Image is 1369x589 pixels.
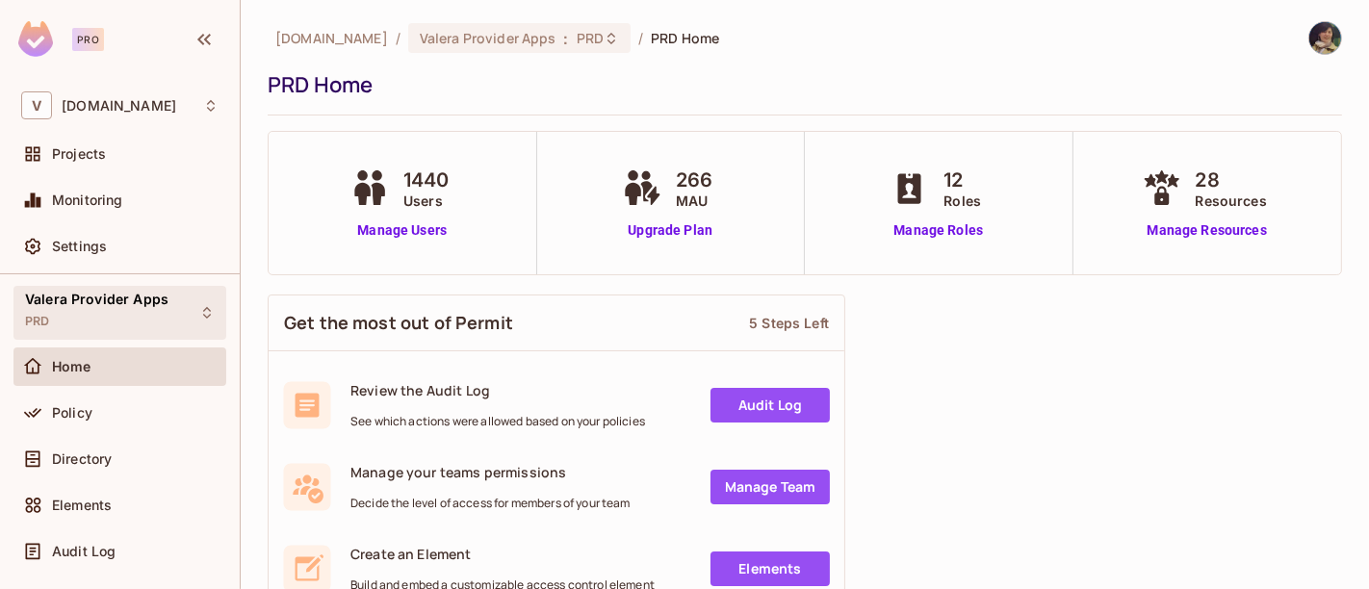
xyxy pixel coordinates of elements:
span: PRD [25,314,49,329]
span: Create an Element [350,545,655,563]
span: Manage your teams permissions [350,463,631,481]
span: Decide the level of access for members of your team [350,496,631,511]
span: 12 [943,166,981,194]
li: / [638,29,643,47]
span: Monitoring [52,192,123,208]
span: Policy [52,405,92,421]
span: Users [403,191,450,211]
span: 28 [1196,166,1267,194]
img: SReyMgAAAABJRU5ErkJggg== [18,21,53,57]
span: See which actions were allowed based on your policies [350,414,645,429]
span: Get the most out of Permit [284,311,513,335]
span: Settings [52,239,107,254]
span: 1440 [403,166,450,194]
span: 266 [676,166,712,194]
span: Projects [52,146,106,162]
a: Upgrade Plan [618,220,722,241]
span: V [21,91,52,119]
div: PRD Home [268,70,1332,99]
span: Valera Provider Apps [25,292,168,307]
span: PRD [577,29,604,47]
div: Pro [72,28,104,51]
a: Manage Roles [886,220,991,241]
span: MAU [676,191,712,211]
img: Li Lin [1309,22,1341,54]
a: Audit Log [710,388,830,423]
span: Home [52,359,91,374]
a: Manage Team [710,470,830,504]
span: Valera Provider Apps [420,29,556,47]
span: Review the Audit Log [350,381,645,399]
li: / [396,29,400,47]
a: Manage Users [346,220,459,241]
a: Elements [710,551,830,586]
span: Roles [943,191,981,211]
div: 5 Steps Left [749,314,829,332]
a: Manage Resources [1138,220,1277,241]
span: Audit Log [52,544,116,559]
span: Directory [52,451,112,467]
span: Elements [52,498,112,513]
span: the active workspace [275,29,388,47]
span: Resources [1196,191,1267,211]
span: PRD Home [651,29,719,47]
span: : [563,31,570,46]
span: Workspace: valerahealth.com [62,98,176,114]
